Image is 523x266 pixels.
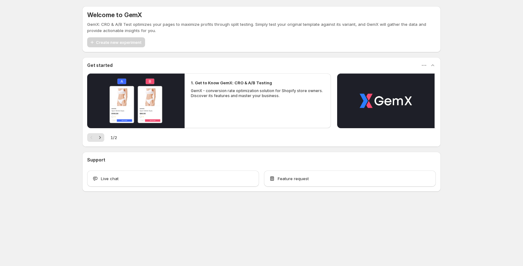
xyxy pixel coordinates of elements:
[191,88,325,98] p: GemX - conversion rate optimization solution for Shopify store owners. Discover its features and ...
[337,73,435,128] button: Play video
[87,21,436,34] p: GemX: CRO & A/B Test optimizes your pages to maximize profits through split testing. Simply test ...
[278,175,309,182] span: Feature request
[111,134,117,141] span: 1 / 2
[191,80,272,86] h2: 1. Get to Know GemX: CRO & A/B Testing
[96,133,104,142] button: Next
[87,133,104,142] nav: Pagination
[101,175,119,182] span: Live chat
[87,62,113,68] h3: Get started
[87,11,142,19] h5: Welcome to GemX
[87,157,105,163] h3: Support
[87,73,185,128] button: Play video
